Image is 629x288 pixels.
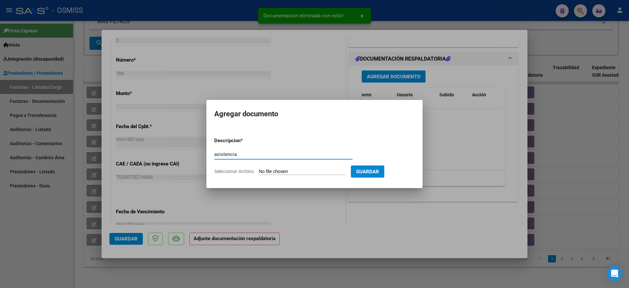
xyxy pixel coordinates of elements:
[214,137,275,144] p: Descripcion
[356,169,379,175] span: Guardar
[351,165,384,178] button: Guardar
[214,108,415,120] h2: Agregar documento
[607,266,622,281] div: Open Intercom Messenger
[214,169,254,174] span: Seleccionar Archivo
